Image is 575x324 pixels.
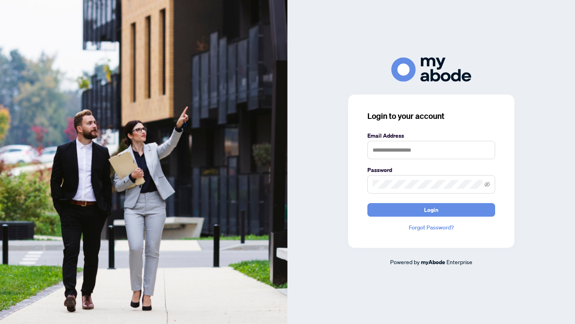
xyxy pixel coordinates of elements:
span: eye-invisible [484,182,490,187]
span: Powered by [390,258,420,265]
img: ma-logo [391,57,471,82]
span: Login [424,203,438,216]
a: myAbode [421,258,445,267]
label: Password [367,166,495,174]
h3: Login to your account [367,111,495,122]
a: Forgot Password? [367,223,495,232]
span: Enterprise [446,258,472,265]
button: Login [367,203,495,217]
label: Email Address [367,131,495,140]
